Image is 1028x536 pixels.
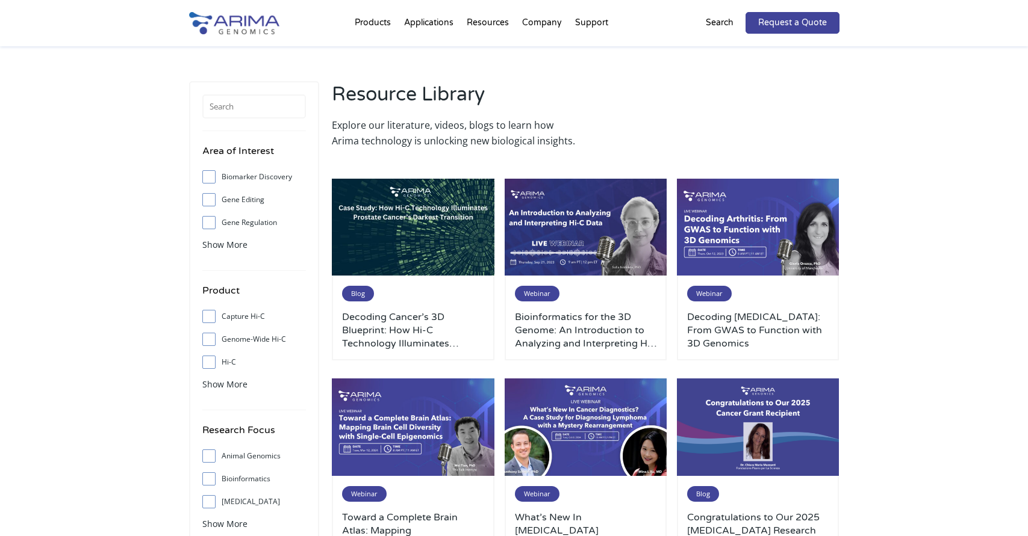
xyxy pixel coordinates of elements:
span: Show More [202,518,248,529]
a: Decoding Cancer’s 3D Blueprint: How Hi-C Technology Illuminates [MEDICAL_DATA] Cancer’s Darkest T... [342,310,484,350]
label: Genome-Wide Hi-C [202,330,306,348]
label: Bioinformatics [202,470,306,488]
span: Webinar [515,286,559,301]
p: Search [706,15,734,31]
span: Show More [202,378,248,390]
h4: Product [202,283,306,307]
img: Sep-2023-Webinar-500x300.jpg [505,179,667,276]
p: Explore our literature, videos, blogs to learn how Arima technology is unlocking new biological i... [332,117,579,149]
span: Blog [342,286,374,301]
img: October-2024-Webinar-Anthony-and-Mina-500x300.jpg [505,378,667,476]
h2: Resource Library [332,81,579,117]
img: genome-assembly-grant-2025-500x300.png [677,378,840,476]
label: Animal Genomics [202,447,306,465]
label: [MEDICAL_DATA] [202,493,306,511]
h4: Area of Interest [202,143,306,168]
a: Bioinformatics for the 3D Genome: An Introduction to Analyzing and Interpreting Hi-C Data [515,310,657,350]
label: Gene Editing [202,191,306,209]
label: Biomarker Discovery [202,168,306,186]
label: Hi-C [202,353,306,371]
label: Capture Hi-C [202,307,306,325]
h4: Research Focus [202,422,306,447]
span: Webinar [515,486,559,502]
img: March-2024-Webinar-500x300.jpg [332,378,494,476]
span: Show More [202,239,248,250]
img: October-2023-Webinar-1-500x300.jpg [677,179,840,276]
a: Request a Quote [746,12,840,34]
label: Gene Regulation [202,214,306,232]
img: Arima-March-Blog-Post-Banner-3-500x300.jpg [332,179,494,276]
a: Decoding [MEDICAL_DATA]: From GWAS to Function with 3D Genomics [687,310,829,350]
span: Webinar [342,486,387,502]
span: Webinar [687,286,732,301]
input: Search [202,94,306,119]
span: Blog [687,486,719,502]
img: Arima-Genomics-logo [189,12,279,34]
